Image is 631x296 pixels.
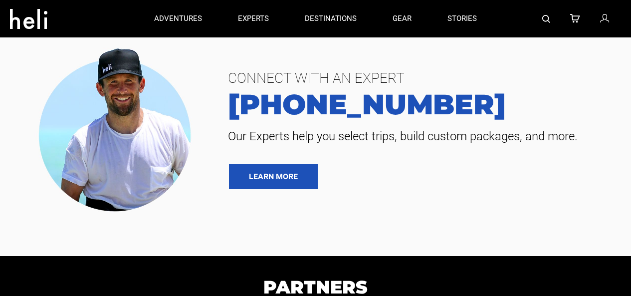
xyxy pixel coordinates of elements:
img: contact our team [31,40,206,216]
span: Our Experts help you select trips, build custom packages, and more. [220,128,616,144]
p: experts [238,13,269,24]
img: search-bar-icon.svg [542,15,550,23]
a: LEARN MORE [229,164,318,189]
p: destinations [305,13,357,24]
span: CONNECT WITH AN EXPERT [220,66,616,90]
a: [PHONE_NUMBER] [220,90,616,118]
p: adventures [154,13,202,24]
